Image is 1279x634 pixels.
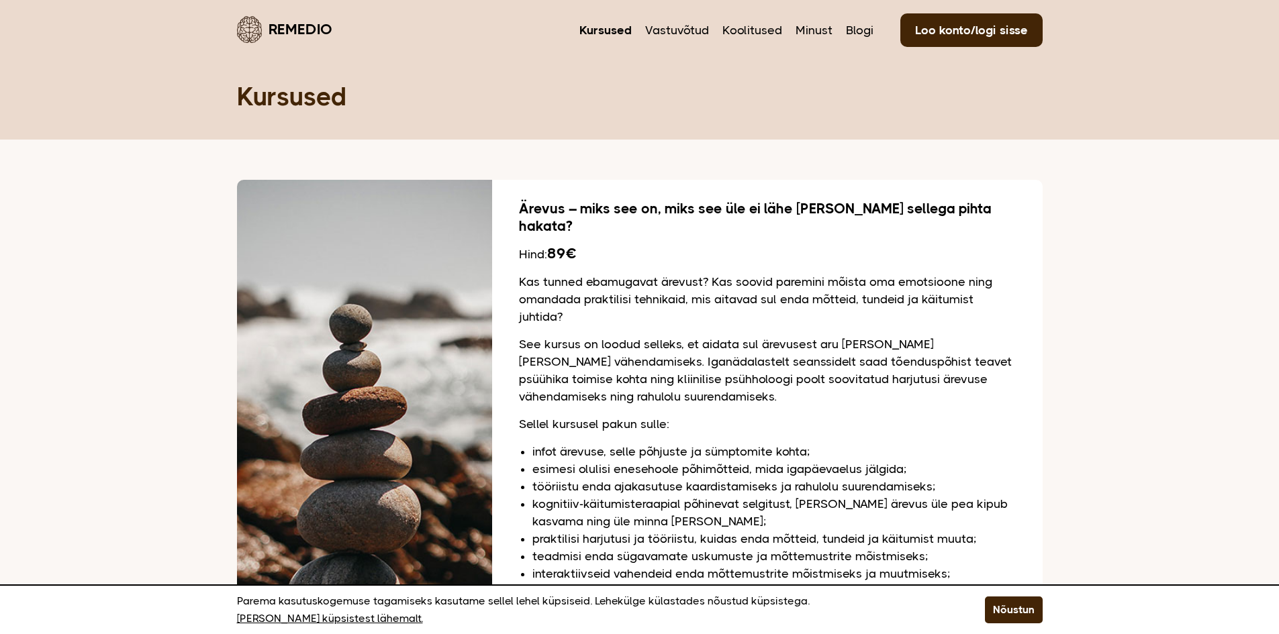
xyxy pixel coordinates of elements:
[519,200,1016,235] h2: Ärevus – miks see on, miks see üle ei lähe [PERSON_NAME] sellega pihta hakata?
[237,610,423,627] a: [PERSON_NAME] küpsistest lähemalt.
[796,21,833,39] a: Minust
[237,16,262,43] img: Remedio logo
[532,478,1016,495] li: tööriistu enda ajakasutuse kaardistamiseks ja rahulolu suurendamiseks;
[237,592,951,627] p: Parema kasutuskogemuse tagamiseks kasutame sellel lehel küpsiseid. Lehekülge külastades nõustud k...
[532,582,1016,600] li: audioharjutust enda tähelepanu treenimiseks;
[532,443,1016,460] li: infot ärevuse, selle põhjuste ja sümptomite kohta;
[547,245,576,262] b: 89€
[532,547,1016,565] li: teadmisi enda sügavamate uskumuste ja mõttemustrite mõistmiseks;
[519,415,1016,433] p: Sellel kursusel pakun sulle:
[722,21,782,39] a: Koolitused
[532,460,1016,478] li: esimesi olulisi enesehoole põhimõtteid, mida igapäevaelus jälgida;
[579,21,632,39] a: Kursused
[237,81,1043,113] h1: Kursused
[532,565,1016,582] li: interaktiivseid vahendeid enda mõttemustrite mõistmiseks ja muutmiseks;
[900,13,1043,47] a: Loo konto/logi sisse
[846,21,873,39] a: Blogi
[519,245,1016,263] div: Hind:
[645,21,709,39] a: Vastuvõtud
[532,530,1016,547] li: praktilisi harjutusi ja tööriistu, kuidas enda mõtteid, tundeid ja käitumist muuta;
[519,273,1016,325] p: Kas tunned ebamugavat ärevust? Kas soovid paremini mõista oma emotsioone ning omandada praktilisi...
[985,596,1043,623] button: Nõustun
[532,495,1016,530] li: kognitiiv-käitumisteraapial põhinevat selgitust, [PERSON_NAME] ärevus üle pea kipub kasvama ning ...
[237,13,332,45] a: Remedio
[519,335,1016,405] p: See kursus on loodud selleks, et aidata sul ärevusest aru [PERSON_NAME] [PERSON_NAME] vähendamise...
